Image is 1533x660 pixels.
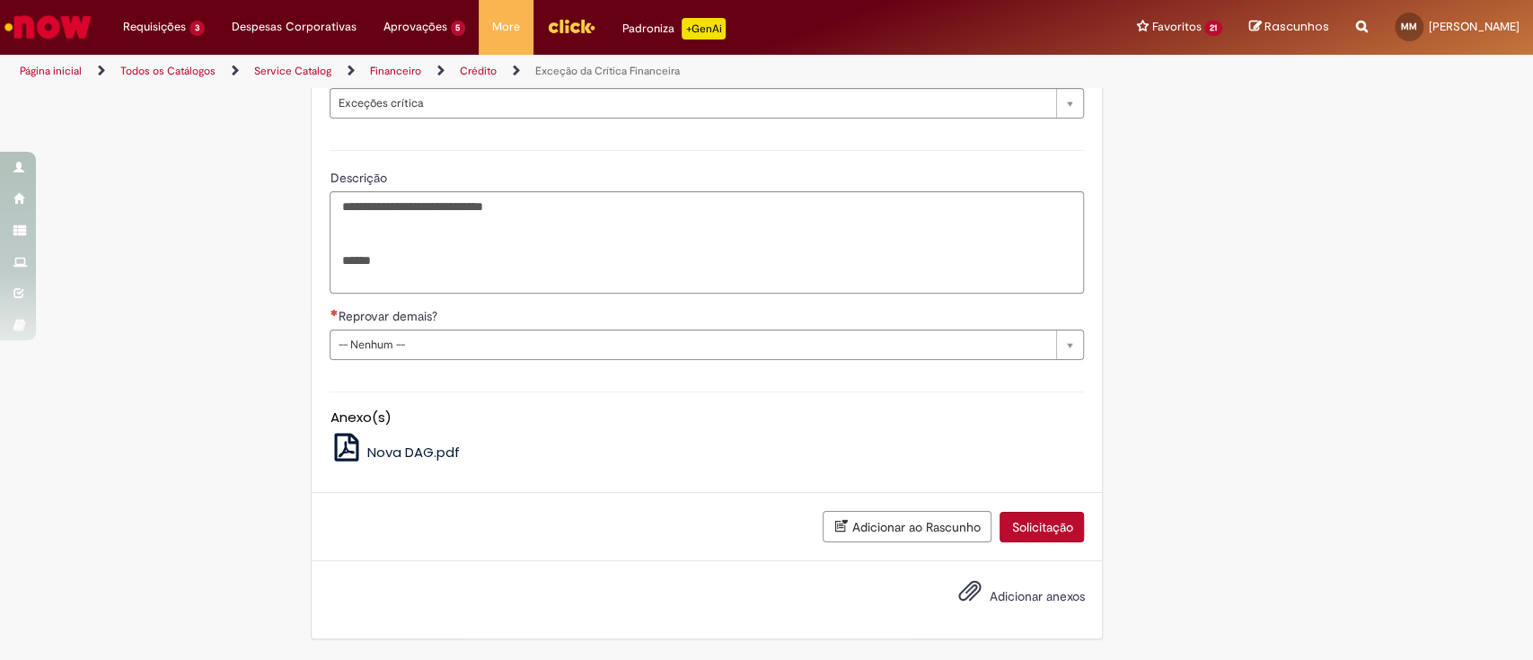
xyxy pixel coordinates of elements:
span: 21 [1204,21,1222,36]
a: Crédito [460,64,497,78]
a: Todos os Catálogos [120,64,216,78]
button: Adicionar ao Rascunho [823,511,991,542]
h5: Anexo(s) [330,410,1084,426]
a: Service Catalog [254,64,331,78]
button: Solicitação [1000,512,1084,542]
a: Financeiro [370,64,421,78]
span: Exceções crítica [338,89,1047,118]
span: Rascunhos [1264,18,1329,35]
span: MM [1401,21,1417,32]
span: Adicionar anexos [989,588,1084,604]
span: Aprovações [383,18,447,36]
p: +GenAi [682,18,726,40]
ul: Trilhas de página [13,55,1009,88]
span: 5 [451,21,466,36]
span: Reprovar demais? [338,308,440,324]
span: Nova DAG.pdf [367,443,460,462]
span: Despesas Corporativas [232,18,357,36]
a: Rascunhos [1249,19,1329,36]
textarea: Descrição [330,191,1084,294]
span: Requisições [123,18,186,36]
img: click_logo_yellow_360x200.png [547,13,595,40]
span: More [492,18,520,36]
span: 3 [189,21,205,36]
button: Adicionar anexos [953,575,985,616]
a: Exceção da Crítica Financeira [535,64,680,78]
span: -- Nenhum -- [338,330,1047,359]
div: Padroniza [622,18,726,40]
a: Página inicial [20,64,82,78]
img: ServiceNow [2,9,94,45]
span: Descrição [330,170,390,186]
span: [PERSON_NAME] [1429,19,1520,34]
a: Nova DAG.pdf [330,443,460,462]
span: Favoritos [1151,18,1201,36]
span: Necessários [330,309,338,316]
